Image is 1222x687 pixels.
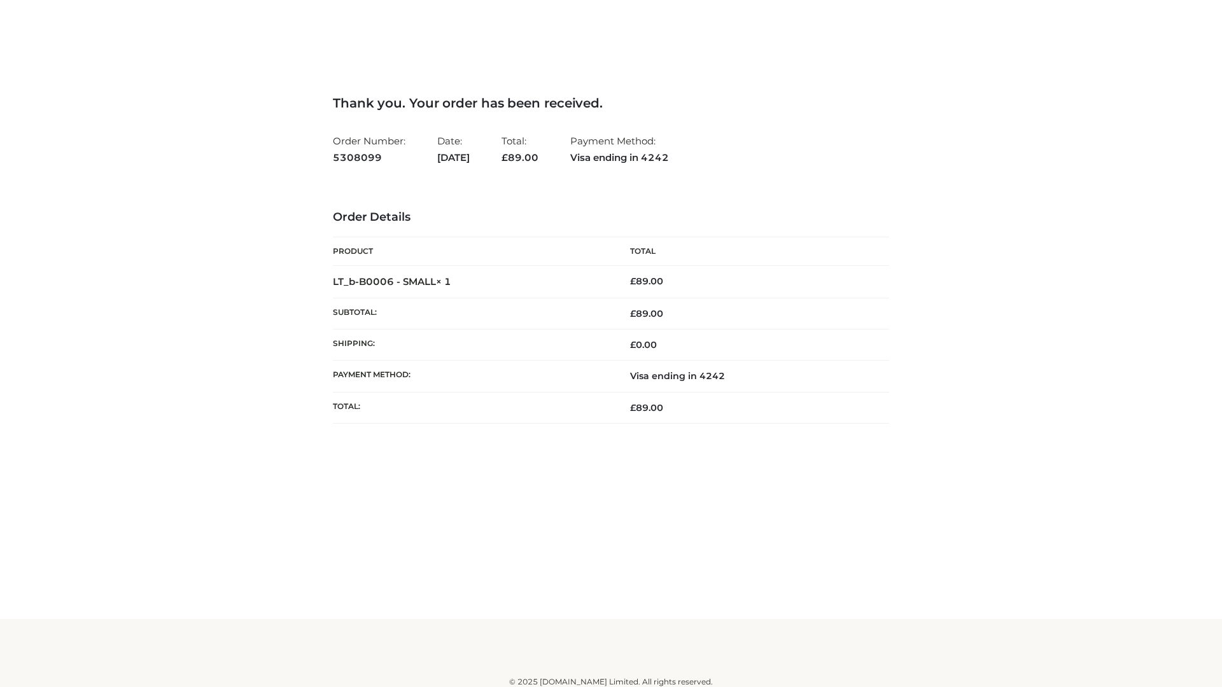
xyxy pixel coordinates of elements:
span: £ [630,339,636,350]
li: Order Number: [333,130,405,169]
strong: [DATE] [437,149,470,166]
h3: Order Details [333,211,889,225]
th: Payment method: [333,361,611,392]
strong: 5308099 [333,149,405,166]
span: £ [630,402,636,413]
th: Total [611,237,889,266]
strong: Visa ending in 4242 [570,149,669,166]
strong: LT_b-B0006 - SMALL [333,275,451,288]
strong: × 1 [436,275,451,288]
bdi: 0.00 [630,339,657,350]
th: Subtotal: [333,298,611,329]
h3: Thank you. Your order has been received. [333,95,889,111]
li: Payment Method: [570,130,669,169]
span: 89.00 [502,151,538,163]
th: Total: [333,392,611,423]
li: Date: [437,130,470,169]
span: £ [502,151,508,163]
td: Visa ending in 4242 [611,361,889,392]
span: £ [630,308,636,319]
li: Total: [502,130,538,169]
th: Product [333,237,611,266]
span: 89.00 [630,402,663,413]
th: Shipping: [333,330,611,361]
bdi: 89.00 [630,275,663,287]
span: 89.00 [630,308,663,319]
span: £ [630,275,636,287]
